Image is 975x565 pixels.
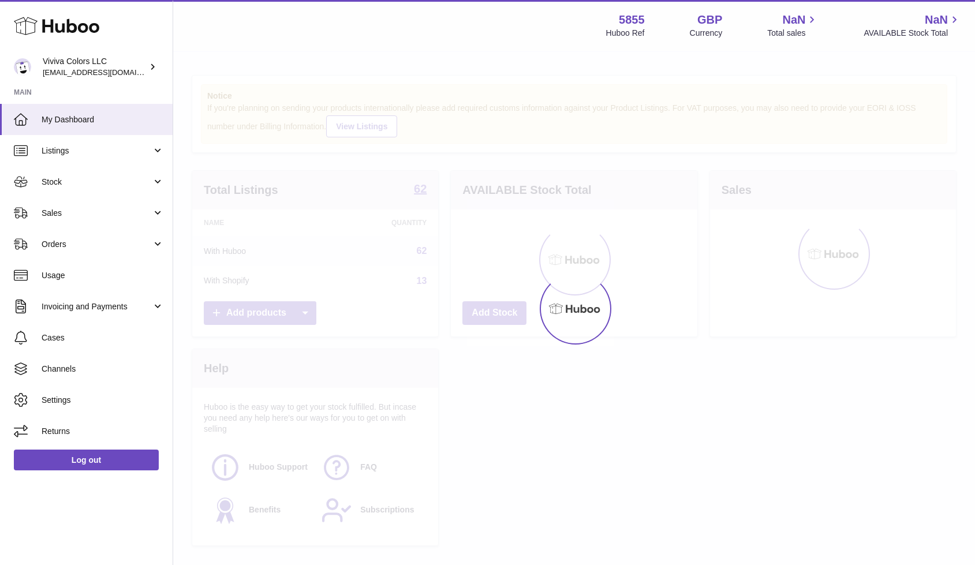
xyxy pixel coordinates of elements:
span: [EMAIL_ADDRESS][DOMAIN_NAME] [43,68,170,77]
div: Currency [690,28,723,39]
span: Usage [42,270,164,281]
div: Huboo Ref [606,28,645,39]
span: Stock [42,177,152,188]
span: Cases [42,332,164,343]
span: Returns [42,426,164,437]
span: Sales [42,208,152,219]
span: Invoicing and Payments [42,301,152,312]
strong: GBP [697,12,722,28]
div: Viviva Colors LLC [43,56,147,78]
span: Channels [42,364,164,375]
span: AVAILABLE Stock Total [864,28,961,39]
span: Orders [42,239,152,250]
a: NaN AVAILABLE Stock Total [864,12,961,39]
span: Total sales [767,28,819,39]
a: NaN Total sales [767,12,819,39]
span: NaN [925,12,948,28]
img: admin@vivivacolors.com [14,58,31,76]
a: Log out [14,450,159,470]
span: Listings [42,145,152,156]
span: Settings [42,395,164,406]
span: My Dashboard [42,114,164,125]
span: NaN [782,12,805,28]
strong: 5855 [619,12,645,28]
